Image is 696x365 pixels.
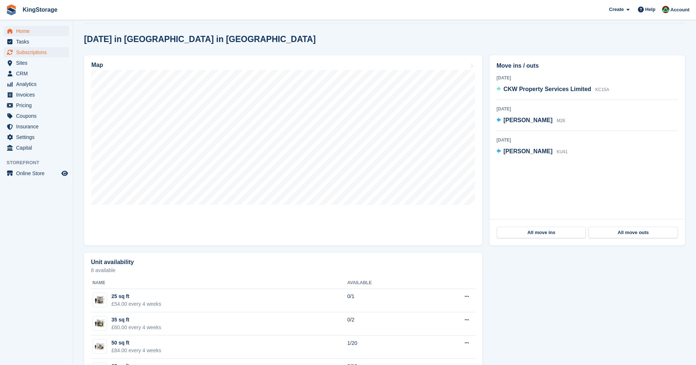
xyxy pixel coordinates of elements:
span: Capital [16,143,60,153]
div: 25 sq ft [111,293,161,300]
a: menu [4,79,69,89]
span: Pricing [16,100,60,110]
img: 35-sqft-unit%20(1).jpg [93,318,107,328]
span: CKW Property Services Limited [503,86,591,92]
div: £54.00 every 4 weeks [111,300,161,308]
div: £60.00 every 4 weeks [111,324,161,331]
a: menu [4,26,69,36]
img: John King [662,6,669,13]
a: menu [4,121,69,132]
h2: Unit availability [91,259,134,266]
span: Analytics [16,79,60,89]
span: [PERSON_NAME] [503,148,552,154]
span: Storefront [7,159,73,166]
span: CRM [16,68,60,79]
td: 0/1 [347,289,426,312]
th: Name [91,277,347,289]
span: Coupons [16,111,60,121]
span: Invoices [16,90,60,100]
h2: Move ins / outs [497,61,678,70]
span: M26 [557,118,565,123]
div: 50 sq ft [111,339,161,347]
span: Tasks [16,37,60,47]
img: stora-icon-8386f47178a22dfd0bd8f6a31ec36ba5ce8667c1dd55bd0f319d3a0aa187defe.svg [6,4,17,15]
span: Insurance [16,121,60,132]
p: 8 available [91,268,475,273]
a: menu [4,168,69,178]
span: Online Store [16,168,60,178]
div: 35 sq ft [111,316,161,324]
a: menu [4,58,69,68]
a: menu [4,37,69,47]
span: Settings [16,132,60,142]
span: Home [16,26,60,36]
span: Subscriptions [16,47,60,57]
a: menu [4,132,69,142]
h2: [DATE] in [GEOGRAPHIC_DATA] in [GEOGRAPHIC_DATA] [84,34,316,44]
a: All move outs [589,227,677,238]
a: menu [4,68,69,79]
span: Create [609,6,624,13]
div: [DATE] [497,75,678,81]
td: 1/20 [347,335,426,359]
img: 25-sqft-unit%20(1).jpg [93,295,107,305]
span: Sites [16,58,60,68]
a: menu [4,111,69,121]
div: [DATE] [497,106,678,112]
span: KU41 [557,149,568,154]
a: Preview store [60,169,69,178]
div: £84.00 every 4 weeks [111,347,161,354]
a: CKW Property Services Limited KC15A [497,85,609,94]
h2: Map [91,62,103,68]
a: menu [4,100,69,110]
img: 50-sqft-unit.jpg [93,341,107,352]
span: Help [645,6,655,13]
a: menu [4,143,69,153]
a: menu [4,47,69,57]
td: 0/2 [347,312,426,336]
div: [DATE] [497,137,678,143]
span: KC15A [596,87,609,92]
a: KingStorage [20,4,60,16]
span: Account [670,6,689,14]
a: All move ins [497,227,586,238]
a: [PERSON_NAME] KU41 [497,147,568,157]
th: Available [347,277,426,289]
span: [PERSON_NAME] [503,117,552,123]
a: Map [84,55,482,245]
a: [PERSON_NAME] M26 [497,116,565,125]
a: menu [4,90,69,100]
